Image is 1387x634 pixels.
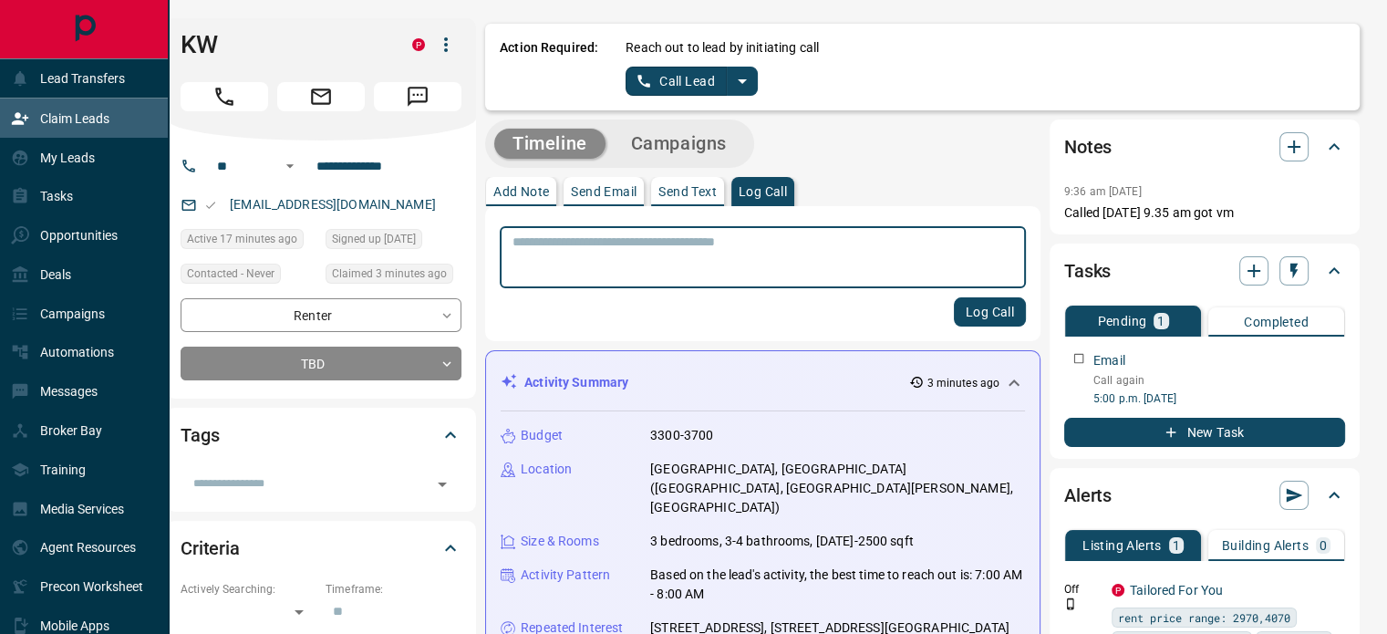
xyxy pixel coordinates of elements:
[277,82,365,111] span: Email
[181,298,461,332] div: Renter
[927,375,999,391] p: 3 minutes ago
[181,421,219,450] h2: Tags
[1244,316,1309,328] p: Completed
[1320,539,1327,552] p: 0
[1093,372,1345,389] p: Call again
[1064,481,1112,510] h2: Alerts
[181,534,240,563] h2: Criteria
[1064,125,1345,169] div: Notes
[181,413,461,457] div: Tags
[1064,203,1345,223] p: Called [DATE] 9.35 am got vm
[626,67,727,96] button: Call Lead
[954,297,1026,327] button: Log Call
[181,581,316,598] p: Actively Searching:
[326,264,461,289] div: Thu Aug 14 2025
[1064,598,1077,610] svg: Push Notification Only
[1064,256,1111,286] h2: Tasks
[181,229,316,255] div: Thu Aug 14 2025
[501,366,1025,400] div: Activity Summary3 minutes ago
[1173,539,1180,552] p: 1
[626,38,819,57] p: Reach out to lead by initiating call
[1093,351,1125,370] p: Email
[326,581,461,598] p: Timeframe:
[1064,185,1142,198] p: 9:36 am [DATE]
[1082,539,1162,552] p: Listing Alerts
[521,566,610,585] p: Activity Pattern
[1097,315,1146,327] p: Pending
[181,347,461,380] div: TBD
[332,230,416,248] span: Signed up [DATE]
[521,426,563,445] p: Budget
[326,229,461,255] div: Fri Sep 30 2022
[524,373,628,392] p: Activity Summary
[230,197,436,212] a: [EMAIL_ADDRESS][DOMAIN_NAME]
[650,426,713,445] p: 3300-3700
[187,230,297,248] span: Active 17 minutes ago
[430,472,455,497] button: Open
[650,532,914,551] p: 3 bedrooms, 3-4 bathrooms, [DATE]-2500 sqft
[1064,418,1345,447] button: New Task
[332,265,447,283] span: Claimed 3 minutes ago
[521,460,572,479] p: Location
[1112,584,1124,597] div: property.ca
[1064,473,1345,517] div: Alerts
[187,265,274,283] span: Contacted - Never
[279,155,301,177] button: Open
[658,185,717,198] p: Send Text
[500,38,598,96] p: Action Required:
[412,38,425,51] div: property.ca
[181,82,268,111] span: Call
[626,67,758,96] div: split button
[1064,132,1112,161] h2: Notes
[181,526,461,570] div: Criteria
[494,129,606,159] button: Timeline
[493,185,549,198] p: Add Note
[650,460,1025,517] p: [GEOGRAPHIC_DATA], [GEOGRAPHIC_DATA] ([GEOGRAPHIC_DATA], [GEOGRAPHIC_DATA][PERSON_NAME], [GEOGRAP...
[650,566,1025,604] p: Based on the lead's activity, the best time to reach out is: 7:00 AM - 8:00 AM
[1157,315,1164,327] p: 1
[1130,583,1223,598] a: Tailored For You
[1064,581,1101,598] p: Off
[1093,390,1345,407] p: 5:00 p.m. [DATE]
[739,185,787,198] p: Log Call
[204,199,217,212] svg: Email Valid
[181,30,385,59] h1: KW
[571,185,637,198] p: Send Email
[613,129,745,159] button: Campaigns
[521,532,599,551] p: Size & Rooms
[374,82,461,111] span: Message
[1064,249,1345,293] div: Tasks
[1222,539,1309,552] p: Building Alerts
[1118,608,1290,627] span: rent price range: 2970,4070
